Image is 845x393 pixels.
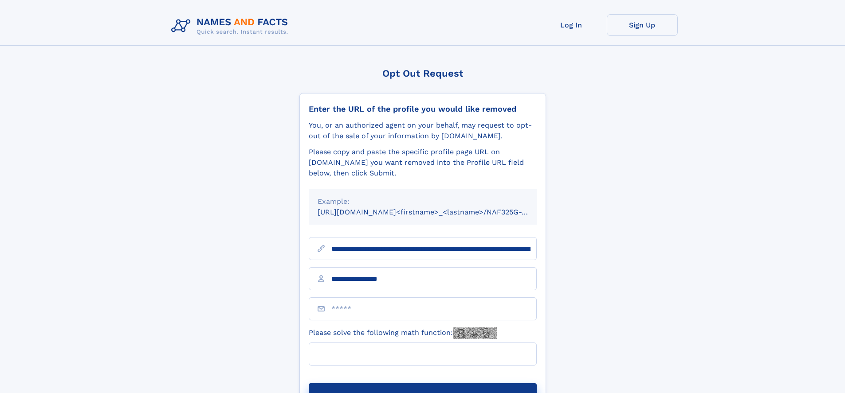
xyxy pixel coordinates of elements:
a: Sign Up [607,14,678,36]
small: [URL][DOMAIN_NAME]<firstname>_<lastname>/NAF325G-xxxxxxxx [318,208,554,216]
div: Enter the URL of the profile you would like removed [309,104,537,114]
a: Log In [536,14,607,36]
div: You, or an authorized agent on your behalf, may request to opt-out of the sale of your informatio... [309,120,537,141]
img: Logo Names and Facts [168,14,295,38]
div: Example: [318,196,528,207]
div: Please copy and paste the specific profile page URL on [DOMAIN_NAME] you want removed into the Pr... [309,147,537,179]
label: Please solve the following math function: [309,327,497,339]
div: Opt Out Request [299,68,546,79]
